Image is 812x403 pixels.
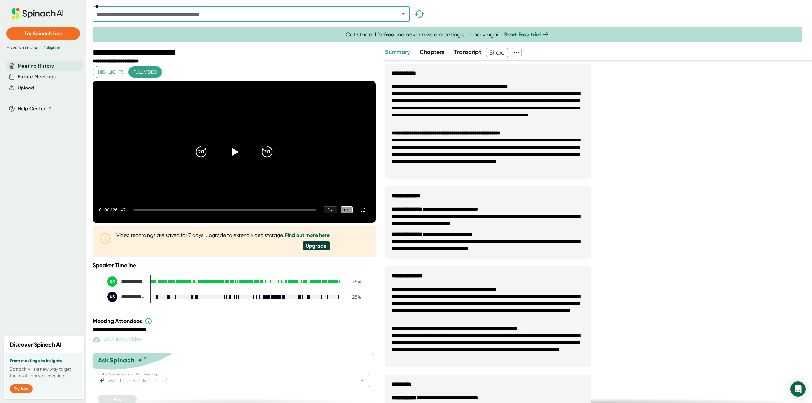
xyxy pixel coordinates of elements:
span: Try Spinach free [24,30,62,36]
h3: From meetings to insights [10,358,78,363]
a: Sign in [46,45,60,50]
button: Open [358,376,367,385]
span: Share [486,47,508,58]
div: 1 x [324,206,337,213]
div: Open Intercom Messenger [790,381,806,397]
a: Find out more here [285,232,330,238]
button: Upload [18,84,34,92]
div: KS [107,276,117,287]
button: Help Center [18,105,52,113]
button: Meeting History [18,62,54,70]
span: Chapters [420,49,445,55]
div: Ask Spinach [98,356,134,364]
span: Full video [134,68,157,76]
span: Transcript [454,49,481,55]
button: Future Meetings [18,73,56,81]
b: free [384,31,394,38]
div: Have an account? [6,45,80,50]
button: Summary [385,48,410,56]
span: Help Center [18,105,46,113]
span: Ask [114,397,121,402]
div: Ken Sanders [107,276,145,287]
div: Meeting Attendees [93,317,377,325]
span: Highlights [98,68,124,76]
div: 0:00 / 26:42 [99,207,126,212]
button: Full video [128,66,162,78]
div: Paid feature [93,336,142,343]
div: Speaker Timeline [93,262,376,269]
p: Spinach AI is a new way to get the most from your meetings [10,366,78,379]
input: What can we do to help? [107,376,348,385]
button: Try free [10,384,33,393]
div: KS [107,292,117,302]
span: Get started for and never miss a meeting summary again! [346,31,550,38]
button: Try Spinach free [6,27,80,40]
div: Video recordings are saved for 7 days, upgrade to extend video storage. [116,232,330,238]
div: 25 % [345,294,361,300]
button: Chapters [420,48,445,56]
button: Open [399,10,408,18]
button: Transcript [454,48,481,56]
div: Kelsey Schaefer [107,292,145,302]
a: Start Free trial [504,31,541,38]
div: Upgrade [303,241,330,250]
span: Summary [385,49,410,55]
h2: Discover Spinach AI [10,341,62,349]
button: Share [486,48,508,57]
button: Highlights [93,66,129,78]
div: 75 % [345,279,361,285]
div: CC [341,206,353,214]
